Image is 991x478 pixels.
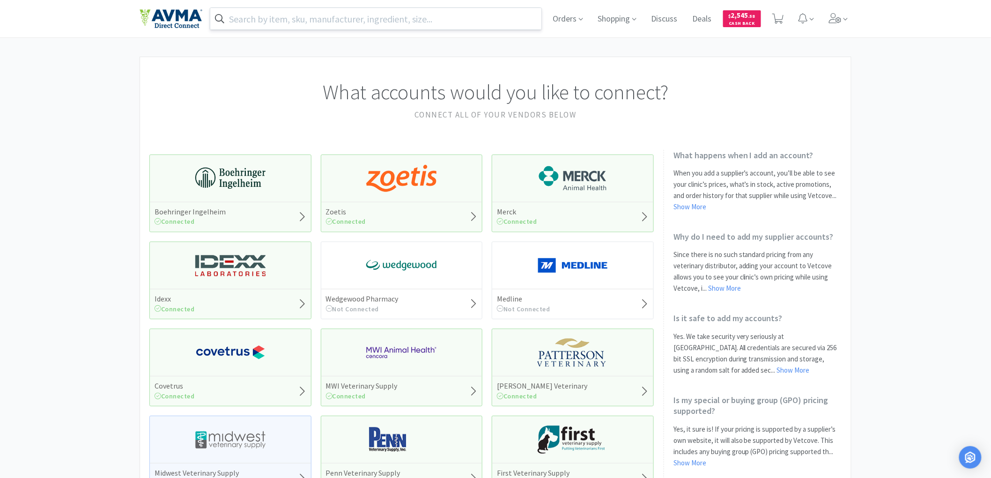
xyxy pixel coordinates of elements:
[366,251,436,279] img: e40baf8987b14801afb1611fffac9ca4_8.png
[497,468,569,478] h5: First Veterinary Supply
[673,395,842,417] h2: Is my special or buying group (GPO) pricing supported?
[326,392,366,400] span: Connected
[673,458,706,467] a: Show More
[195,164,266,192] img: 730db3968b864e76bcafd0174db25112_22.png
[326,468,400,478] h5: Penn Veterinary Supply
[326,217,366,226] span: Connected
[155,468,264,478] h5: Midwest Veterinary Supply
[366,164,436,192] img: a673e5ab4e5e497494167fe422e9a3ab.png
[497,207,537,217] h5: Merck
[140,9,202,29] img: e4e33dab9f054f5782a47901c742baa9_102.png
[708,284,741,293] a: Show More
[497,392,537,400] span: Connected
[748,13,755,19] span: . 58
[149,76,842,109] h1: What accounts would you like to connect?
[497,305,550,313] span: Not Connected
[155,207,226,217] h5: Boehringer Ingelheim
[689,15,716,23] a: Deals
[673,231,842,242] h2: Why do I need to add my supplier accounts?
[538,164,608,192] img: 6d7abf38e3b8462597f4a2f88dede81e_176.png
[497,381,587,391] h5: [PERSON_NAME] Veterinary
[326,381,398,391] h5: MWI Veterinary Supply
[497,217,537,226] span: Connected
[673,249,842,294] p: Since there is no such standard pricing from any veterinary distributor, adding your account to V...
[538,338,608,367] img: f5e969b455434c6296c6d81ef179fa71_3.png
[777,366,810,375] a: Show More
[326,207,366,217] h5: Zoetis
[729,11,755,20] span: 2,545
[210,8,541,29] input: Search by item, sku, manufacturer, ingredient, size...
[155,381,195,391] h5: Covetrus
[195,338,266,367] img: 77fca1acd8b6420a9015268ca798ef17_1.png
[149,109,842,121] h2: Connect all of your vendors below
[729,13,731,19] span: $
[673,331,842,376] p: Yes. We take security very seriously at [GEOGRAPHIC_DATA]. All credentials are secured via 256 bi...
[673,150,842,161] h2: What happens when I add an account?
[723,6,761,31] a: $2,545.58Cash Back
[155,392,195,400] span: Connected
[366,426,436,454] img: e1133ece90fa4a959c5ae41b0808c578_9.png
[195,251,266,279] img: 13250b0087d44d67bb1668360c5632f9_13.png
[155,294,195,304] h5: Idexx
[155,217,195,226] span: Connected
[497,294,550,304] h5: Medline
[195,426,266,454] img: 4dd14cff54a648ac9e977f0c5da9bc2e_5.png
[673,313,842,324] h2: Is it safe to add my accounts?
[673,168,842,213] p: When you add a supplier’s account, you’ll be able to see your clinic’s prices, what’s in stock, a...
[538,251,608,279] img: a646391c64b94eb2892348a965bf03f3_134.png
[729,21,755,27] span: Cash Back
[326,294,399,304] h5: Wedgewood Pharmacy
[959,446,982,469] div: Open Intercom Messenger
[648,15,681,23] a: Discuss
[673,424,842,469] p: Yes, it sure is! If your pricing is supported by a supplier’s own website, it will also be suppor...
[155,305,195,313] span: Connected
[366,338,436,367] img: f6b2451649754179b5b4e0c70c3f7cb0_2.png
[538,426,608,454] img: 67d67680309e4a0bb49a5ff0391dcc42_6.png
[326,305,379,313] span: Not Connected
[673,202,706,211] a: Show More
